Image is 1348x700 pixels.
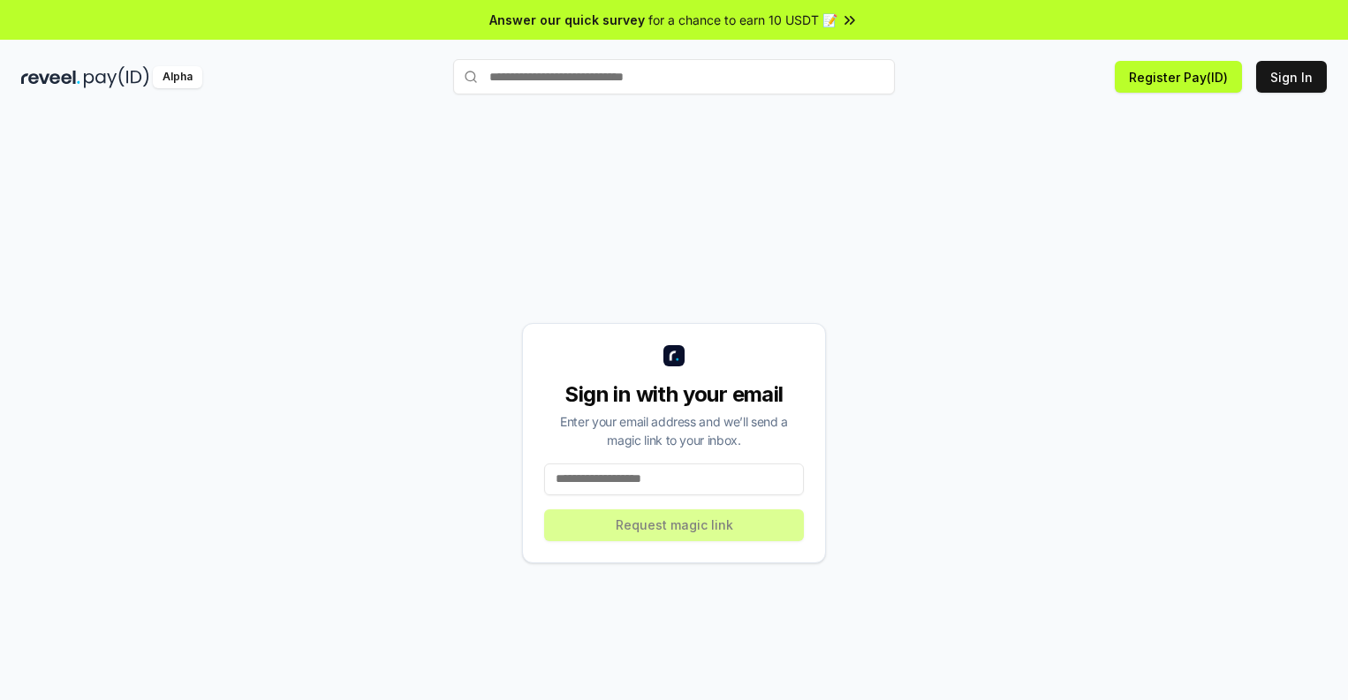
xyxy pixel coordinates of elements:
div: Alpha [153,66,202,88]
img: reveel_dark [21,66,80,88]
button: Sign In [1256,61,1327,93]
button: Register Pay(ID) [1115,61,1242,93]
div: Sign in with your email [544,380,804,409]
img: logo_small [663,345,685,366]
span: Answer our quick survey [489,11,645,29]
div: Enter your email address and we’ll send a magic link to your inbox. [544,412,804,449]
img: pay_id [84,66,149,88]
span: for a chance to earn 10 USDT 📝 [648,11,837,29]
